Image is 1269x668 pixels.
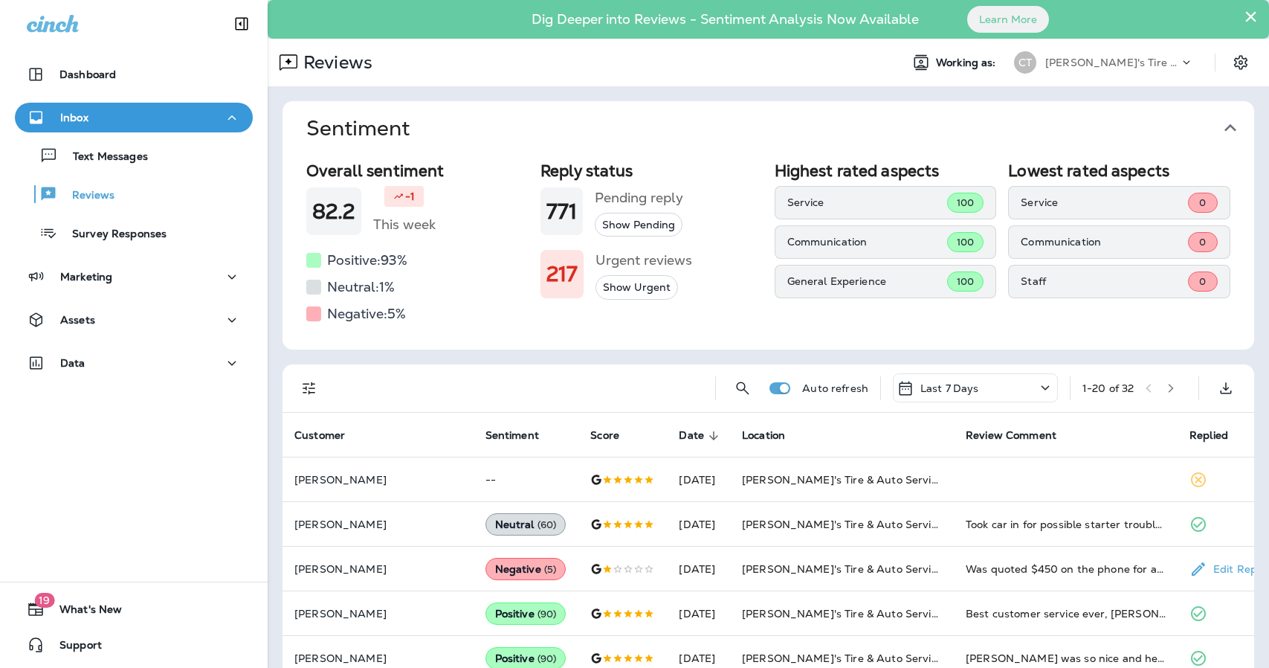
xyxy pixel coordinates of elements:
[1189,429,1247,443] span: Replied
[920,382,979,394] p: Last 7 Days
[221,9,262,39] button: Collapse Sidebar
[1014,51,1036,74] div: CT
[667,502,730,547] td: [DATE]
[1199,236,1206,248] span: 0
[306,116,410,141] h1: Sentiment
[57,228,167,242] p: Survey Responses
[15,103,253,132] button: Inbox
[787,275,947,287] p: General Experience
[1045,57,1179,68] p: [PERSON_NAME]'s Tire & Auto
[1199,196,1206,209] span: 0
[966,562,1166,577] div: Was quoted $450 on the phone for a wheel bearing replacement. They call me back saying they could...
[667,547,730,591] td: [DATE]
[1021,236,1188,248] p: Communication
[294,101,1266,155] button: Sentiment
[373,213,436,237] h5: This week
[537,652,557,665] span: ( 90 )
[728,373,758,403] button: Search Reviews
[742,562,1068,576] span: [PERSON_NAME]'s Tire & Auto Service | [GEOGRAPHIC_DATA]
[595,213,682,237] button: Show Pending
[59,68,116,80] p: Dashboard
[742,652,1068,665] span: [PERSON_NAME]'s Tire & Auto Service | [GEOGRAPHIC_DATA]
[1211,373,1241,403] button: Export as CSV
[306,161,529,180] h2: Overall sentiment
[485,558,566,580] div: Negative
[967,6,1049,33] button: Learn More
[485,513,566,536] div: Neutral
[1199,275,1206,288] span: 0
[966,429,1076,443] span: Review Comment
[15,262,253,292] button: Marketing
[957,196,974,209] span: 100
[474,457,579,502] td: --
[667,591,730,636] td: [DATE]
[58,150,148,164] p: Text Messages
[775,161,997,180] h2: Highest rated aspects
[667,457,730,502] td: [DATE]
[485,429,558,443] span: Sentiment
[936,57,999,69] span: Working as:
[294,373,324,403] button: Filters
[15,348,253,378] button: Data
[327,302,406,326] h5: Negative: 5 %
[966,651,1166,666] div: Patrick was so nice and helpful in explaining everything they were doing. Very nice area and people
[45,639,102,657] span: Support
[1207,563,1266,575] p: Edit Reply
[957,236,974,248] span: 100
[966,606,1166,621] div: Best customer service ever, Austin and Nathan were so nice and helpful with helping me on tires t...
[957,275,974,288] span: 100
[1021,196,1188,208] p: Service
[537,608,557,620] span: ( 90 )
[1082,382,1134,394] div: 1 - 20 of 32
[294,563,462,575] p: [PERSON_NAME]
[57,189,114,203] p: Reviews
[802,382,868,394] p: Auto refresh
[15,60,253,89] button: Dashboard
[282,155,1254,350] div: Sentiment
[1244,4,1258,28] button: Close
[485,603,566,625] div: Positive
[294,474,462,486] p: [PERSON_NAME]
[679,429,704,442] span: Date
[60,357,85,369] p: Data
[1008,161,1230,180] h2: Lowest rated aspects
[294,652,462,664] p: [PERSON_NAME]
[590,429,639,443] span: Score
[294,429,345,442] span: Customer
[485,429,539,442] span: Sentiment
[546,199,577,224] h1: 771
[595,275,678,300] button: Show Urgent
[488,17,962,22] p: Dig Deeper into Reviews - Sentiment Analysis Now Available
[297,51,372,74] p: Reviews
[742,607,1044,620] span: [PERSON_NAME]'s Tire & Auto Service | [PERSON_NAME]
[787,236,947,248] p: Communication
[60,314,95,326] p: Assets
[15,217,253,248] button: Survey Responses
[546,262,578,286] h1: 217
[15,594,253,624] button: 19What's New
[787,196,947,208] p: Service
[60,112,88,123] p: Inbox
[405,189,415,204] p: -1
[294,608,462,620] p: [PERSON_NAME]
[595,186,683,210] h5: Pending reply
[1021,275,1188,287] p: Staff
[742,429,785,442] span: Location
[15,179,253,210] button: Reviews
[544,563,556,576] span: ( 5 )
[15,630,253,660] button: Support
[327,275,395,299] h5: Neutral: 1 %
[742,473,1044,486] span: [PERSON_NAME]'s Tire & Auto Service | [PERSON_NAME]
[540,161,763,180] h2: Reply status
[742,429,804,443] span: Location
[294,518,462,530] p: [PERSON_NAME]
[679,429,723,443] span: Date
[537,518,557,531] span: ( 60 )
[590,429,619,442] span: Score
[595,248,692,272] h5: Urgent reviews
[15,140,253,171] button: Text Messages
[1227,49,1254,76] button: Settings
[45,603,122,621] span: What's New
[15,305,253,335] button: Assets
[294,429,364,443] span: Customer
